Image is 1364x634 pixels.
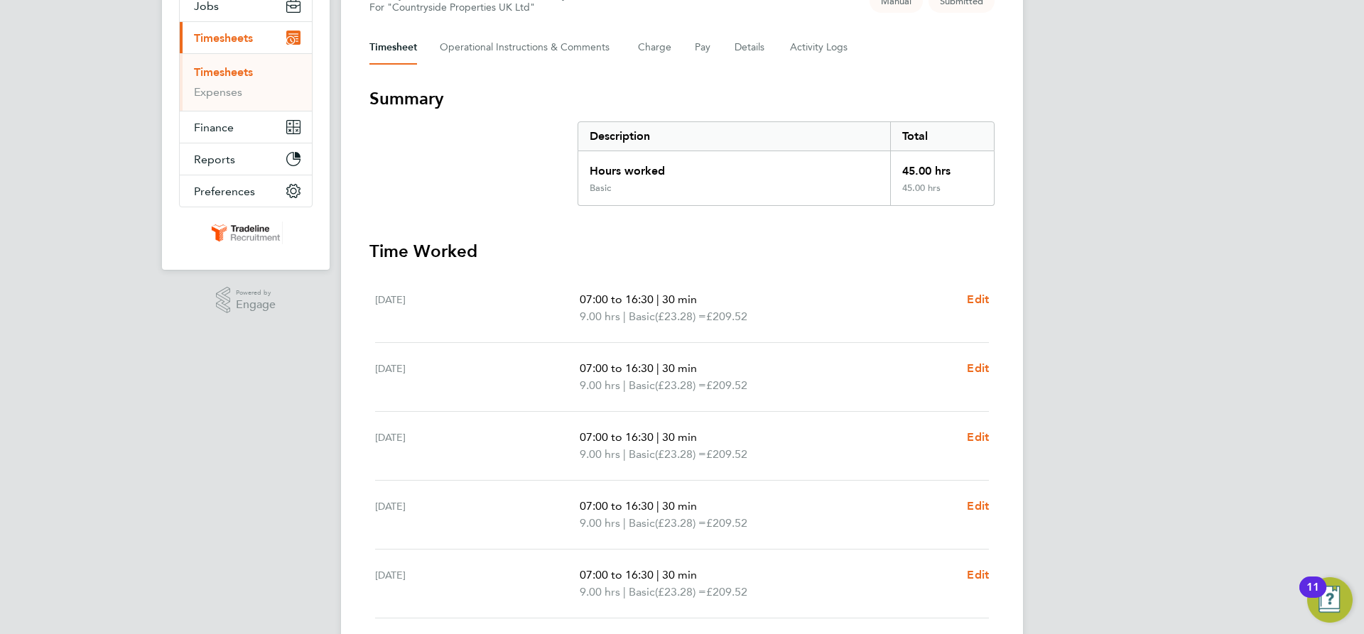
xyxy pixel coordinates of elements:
button: Reports [180,143,312,175]
button: Activity Logs [790,31,850,65]
img: tradelinerecruitment-logo-retina.png [209,222,283,244]
span: 07:00 to 16:30 [580,499,654,513]
span: | [656,499,659,513]
span: 07:00 to 16:30 [580,361,654,375]
span: (£23.28) = [655,378,706,392]
span: 30 min [662,499,697,513]
h3: Summary [369,87,995,110]
span: 9.00 hrs [580,516,620,530]
div: Summary [578,121,995,206]
span: 9.00 hrs [580,378,620,392]
span: £209.52 [706,516,747,530]
span: | [623,310,626,323]
span: | [656,361,659,375]
span: 30 min [662,293,697,306]
div: [DATE] [375,567,580,601]
span: £209.52 [706,585,747,599]
span: | [656,293,659,306]
span: 07:00 to 16:30 [580,568,654,581]
div: [DATE] [375,429,580,463]
span: | [656,568,659,581]
button: Preferences [180,175,312,207]
span: Basic [629,308,655,325]
span: Basic [629,446,655,463]
a: Powered byEngage [216,287,276,314]
span: 9.00 hrs [580,447,620,461]
span: Finance [194,121,234,134]
button: Details [735,31,767,65]
span: (£23.28) = [655,310,706,323]
span: 9.00 hrs [580,585,620,599]
span: £209.52 [706,378,747,392]
div: Description [578,122,890,151]
a: Edit [967,360,989,377]
button: Operational Instructions & Comments [440,31,615,65]
button: Timesheets [180,22,312,53]
div: 11 [1306,587,1319,606]
button: Charge [638,31,672,65]
span: Edit [967,361,989,375]
span: Edit [967,568,989,581]
span: 07:00 to 16:30 [580,430,654,444]
div: Basic [590,182,611,194]
button: Timesheet [369,31,417,65]
span: £209.52 [706,310,747,323]
div: Total [890,122,994,151]
span: | [623,585,626,599]
span: | [623,378,626,392]
div: 45.00 hrs [890,182,994,205]
a: Edit [967,567,989,584]
span: 30 min [662,568,697,581]
span: Edit [967,293,989,306]
span: Engage [236,299,276,311]
span: Powered by [236,287,276,299]
div: Timesheets [180,53,312,111]
div: [DATE] [375,498,580,532]
span: £209.52 [706,447,747,461]
div: For "Countryside Properties UK Ltd" [369,1,576,13]
a: Edit [967,429,989,446]
span: 30 min [662,361,697,375]
span: (£23.28) = [655,447,706,461]
div: [DATE] [375,291,580,325]
a: Expenses [194,85,242,99]
span: Reports [194,153,235,166]
span: Basic [629,515,655,532]
span: Preferences [194,185,255,198]
span: 30 min [662,430,697,444]
span: (£23.28) = [655,585,706,599]
span: Timesheets [194,31,253,45]
span: (£23.28) = [655,516,706,530]
a: Edit [967,498,989,515]
button: Finance [180,111,312,143]
span: Edit [967,499,989,513]
span: | [623,447,626,461]
span: | [656,430,659,444]
span: 07:00 to 16:30 [580,293,654,306]
span: | [623,516,626,530]
div: 45.00 hrs [890,151,994,182]
a: Go to home page [179,222,313,244]
span: 9.00 hrs [580,310,620,323]
span: Basic [629,377,655,394]
div: [DATE] [375,360,580,394]
a: Edit [967,291,989,308]
span: Edit [967,430,989,444]
div: Hours worked [578,151,890,182]
button: Open Resource Center, 11 new notifications [1307,577,1353,623]
span: Basic [629,584,655,601]
a: Timesheets [194,65,253,79]
h3: Time Worked [369,240,995,263]
button: Pay [695,31,712,65]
